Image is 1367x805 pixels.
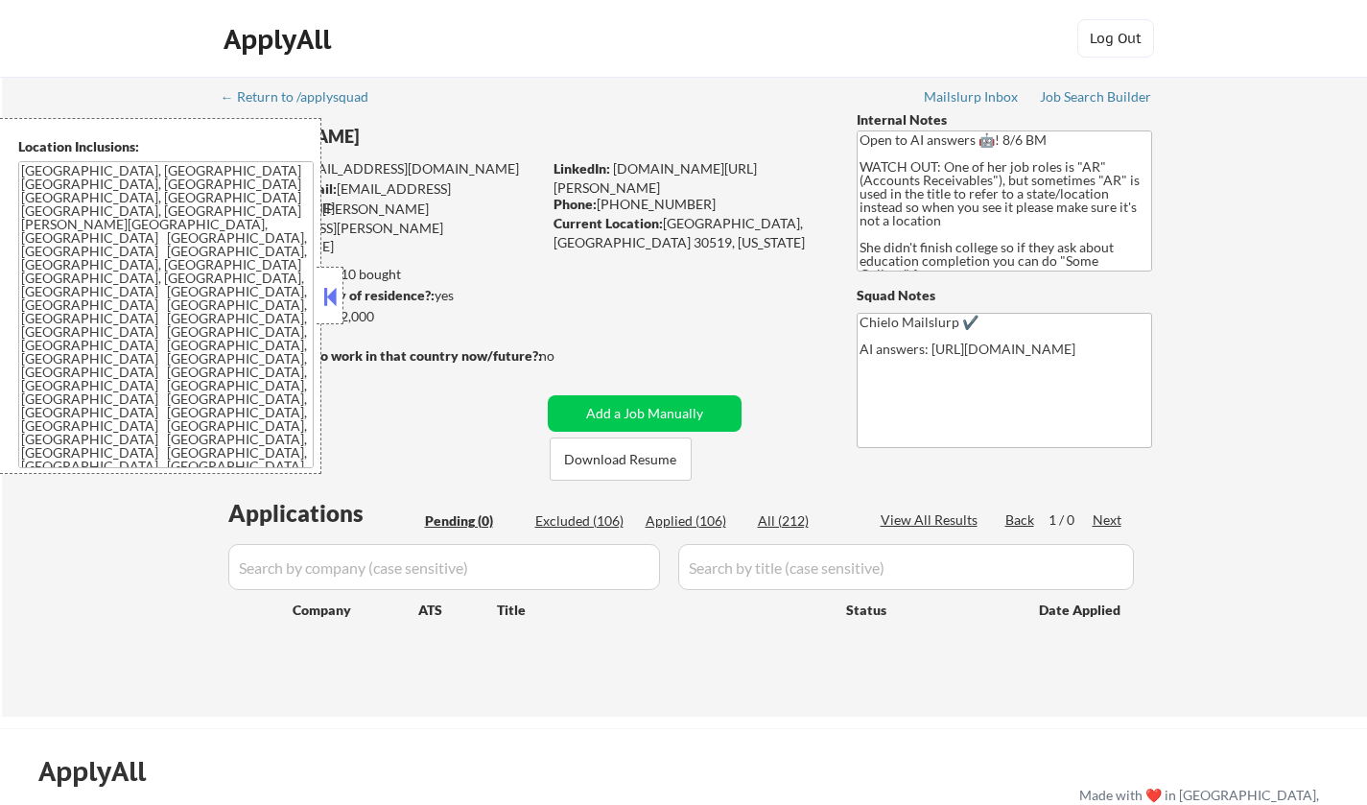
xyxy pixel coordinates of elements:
[1005,510,1036,530] div: Back
[222,307,541,326] div: $72,000
[222,265,541,284] div: 106 sent / 110 bought
[1049,510,1093,530] div: 1 / 0
[554,196,597,212] strong: Phone:
[228,544,660,590] input: Search by company (case sensitive)
[554,215,663,231] strong: Current Location:
[418,601,497,620] div: ATS
[223,347,542,364] strong: Will need Visa to work in that country now/future?:
[535,511,631,531] div: Excluded (106)
[224,159,541,178] div: [EMAIL_ADDRESS][DOMAIN_NAME]
[1093,510,1123,530] div: Next
[548,395,742,432] button: Add a Job Manually
[1040,90,1152,104] div: Job Search Builder
[222,286,535,305] div: yes
[18,137,314,156] div: Location Inclusions:
[554,160,610,177] strong: LinkedIn:
[221,89,387,108] a: ← Return to /applysquad
[857,286,1152,305] div: Squad Notes
[497,601,828,620] div: Title
[221,90,387,104] div: ← Return to /applysquad
[223,125,617,149] div: [PERSON_NAME]
[224,179,541,217] div: [EMAIL_ADDRESS][DOMAIN_NAME]
[1039,601,1123,620] div: Date Applied
[228,502,418,525] div: Applications
[554,214,825,251] div: [GEOGRAPHIC_DATA], [GEOGRAPHIC_DATA] 30519, [US_STATE]
[223,200,541,256] div: [PERSON_NAME][EMAIL_ADDRESS][PERSON_NAME][DOMAIN_NAME]
[924,90,1020,104] div: Mailslurp Inbox
[425,511,521,531] div: Pending (0)
[554,160,757,196] a: [DOMAIN_NAME][URL][PERSON_NAME]
[554,195,825,214] div: [PHONE_NUMBER]
[224,23,337,56] div: ApplyAll
[857,110,1152,130] div: Internal Notes
[550,438,692,481] button: Download Resume
[539,346,594,366] div: no
[1040,89,1152,108] a: Job Search Builder
[1077,19,1154,58] button: Log Out
[293,601,418,620] div: Company
[846,592,1011,627] div: Status
[646,511,742,531] div: Applied (106)
[758,511,854,531] div: All (212)
[38,755,168,788] div: ApplyAll
[881,510,983,530] div: View All Results
[678,544,1134,590] input: Search by title (case sensitive)
[924,89,1020,108] a: Mailslurp Inbox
